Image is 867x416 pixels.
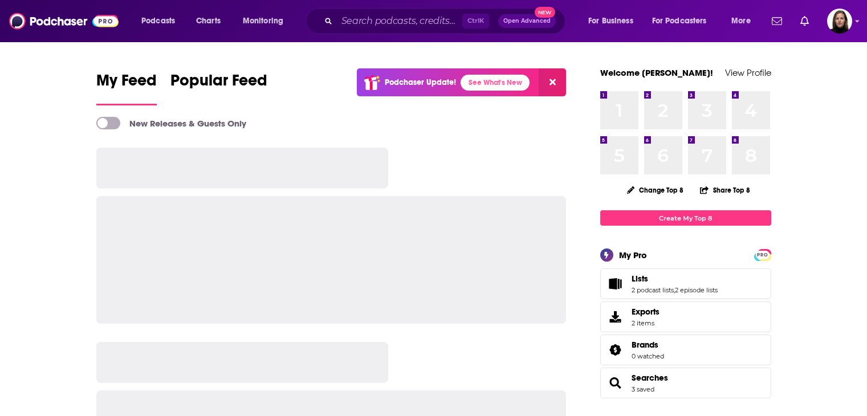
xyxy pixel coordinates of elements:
span: For Podcasters [652,13,707,29]
span: Exports [632,307,660,317]
a: 2 podcast lists [632,286,674,294]
div: My Pro [619,250,647,260]
span: Podcasts [141,13,175,29]
a: See What's New [461,75,530,91]
span: More [731,13,751,29]
a: Brands [604,342,627,358]
span: Charts [196,13,221,29]
span: Brands [632,340,658,350]
p: Podchaser Update! [385,78,456,87]
span: Lists [600,268,771,299]
a: Searches [632,373,668,383]
a: Show notifications dropdown [767,11,787,31]
span: Logged in as BevCat3 [827,9,852,34]
a: Lists [632,274,718,284]
button: open menu [580,12,648,30]
button: open menu [723,12,765,30]
a: View Profile [725,67,771,78]
span: Searches [600,368,771,398]
a: Brands [632,340,664,350]
span: New [535,7,555,18]
button: Show profile menu [827,9,852,34]
a: Lists [604,276,627,292]
span: For Business [588,13,633,29]
button: Change Top 8 [620,183,691,197]
a: Show notifications dropdown [796,11,813,31]
span: Lists [632,274,648,284]
a: Exports [600,301,771,332]
span: Open Advanced [503,18,551,24]
span: My Feed [96,71,157,97]
button: Share Top 8 [699,179,751,201]
div: Search podcasts, credits, & more... [316,8,576,34]
a: New Releases & Guests Only [96,117,246,129]
a: PRO [756,250,770,259]
span: Ctrl K [462,14,489,28]
img: User Profile [827,9,852,34]
button: open menu [235,12,298,30]
span: Brands [600,335,771,365]
button: open menu [133,12,190,30]
button: open menu [645,12,723,30]
input: Search podcasts, credits, & more... [337,12,462,30]
span: PRO [756,251,770,259]
span: Popular Feed [170,71,267,97]
span: Exports [604,309,627,325]
img: Podchaser - Follow, Share and Rate Podcasts [9,10,119,32]
a: Popular Feed [170,71,267,105]
a: Create My Top 8 [600,210,771,226]
a: Searches [604,375,627,391]
a: Charts [189,12,227,30]
a: Welcome [PERSON_NAME]! [600,67,713,78]
a: My Feed [96,71,157,105]
a: 2 episode lists [675,286,718,294]
span: , [674,286,675,294]
a: 3 saved [632,385,654,393]
span: Monitoring [243,13,283,29]
button: Open AdvancedNew [498,14,556,28]
span: 2 items [632,319,660,327]
a: 0 watched [632,352,664,360]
